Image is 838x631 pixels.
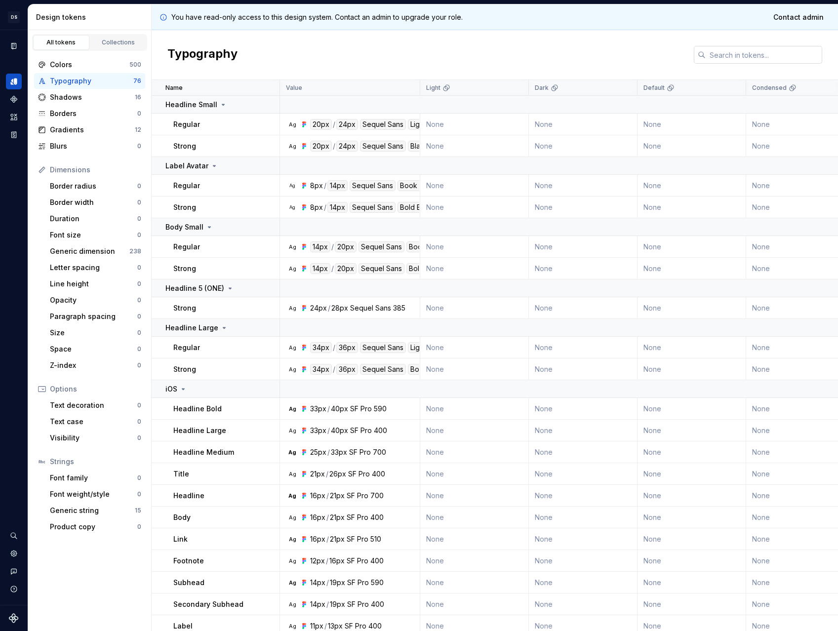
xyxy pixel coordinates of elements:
td: None [420,175,529,197]
div: 510 [370,534,381,544]
div: Ag [288,304,296,312]
div: Line height [50,279,137,289]
button: Search ⌘K [6,528,22,544]
div: Ag [288,203,296,211]
td: None [420,297,529,319]
td: None [529,463,638,485]
div: Text decoration [50,400,137,410]
a: Assets [6,109,22,125]
a: Z-index0 [46,357,145,373]
div: Gradients [50,125,135,135]
td: None [638,398,746,420]
p: Strong [173,303,196,313]
td: None [638,528,746,550]
td: None [529,236,638,258]
div: SF Pro [350,404,372,414]
td: None [420,398,529,420]
div: / [333,141,335,152]
div: Font family [50,473,137,483]
div: 33px [310,404,326,414]
div: 500 [129,61,141,69]
p: Body [173,513,191,522]
div: Ag [288,142,296,150]
td: None [420,507,529,528]
div: / [326,469,328,479]
td: None [420,420,529,441]
div: Ag [288,365,296,373]
a: Opacity0 [46,292,145,308]
div: 385 [393,303,405,313]
p: Headline 5 (ONE) [165,283,224,293]
div: SF Pro [350,426,372,435]
td: None [529,114,638,135]
div: Font weight/style [50,489,137,499]
td: None [420,485,529,507]
div: / [327,426,330,435]
div: Light Head [408,119,448,130]
a: Text case0 [46,414,145,430]
p: Label Avatar [165,161,208,171]
div: Ag [288,557,296,565]
div: Ag [288,243,296,251]
div: Ag [288,600,296,608]
div: 238 [129,247,141,255]
td: None [529,507,638,528]
div: Design tokens [36,12,147,22]
div: / [327,447,330,457]
td: None [638,441,746,463]
div: Book Body [406,241,448,252]
input: Search in tokens... [706,46,822,64]
div: Sequel Sans [350,180,396,191]
a: Paragraph spacing0 [46,309,145,324]
div: 400 [372,469,385,479]
td: None [420,197,529,218]
a: Supernova Logo [9,613,19,623]
div: Product copy [50,522,137,532]
a: Letter spacing0 [46,260,145,276]
div: 590 [374,404,387,414]
div: SF Pro [347,491,368,501]
td: None [420,337,529,358]
div: Ag [288,120,296,128]
td: None [529,337,638,358]
div: Opacity [50,295,137,305]
a: Storybook stories [6,127,22,143]
div: SF Pro [349,447,371,457]
div: Sequel Sans [359,263,404,274]
div: Ag [288,513,296,521]
div: Sequel Sans [360,141,406,152]
a: Text decoration0 [46,397,145,413]
div: / [324,202,326,213]
td: None [420,114,529,135]
div: Paragraph spacing [50,312,137,321]
div: / [331,241,334,252]
td: None [638,507,746,528]
td: None [420,135,529,157]
td: None [638,420,746,441]
div: 20px [310,141,332,152]
div: 16px [310,534,325,544]
td: None [420,258,529,279]
button: DS [2,6,26,28]
div: Components [6,91,22,107]
div: / [328,303,330,313]
p: Link [173,534,188,544]
div: Options [50,384,141,394]
a: Typography76 [34,73,145,89]
div: / [326,534,329,544]
td: None [529,258,638,279]
td: None [529,135,638,157]
div: Ag [288,622,296,630]
div: All tokens [37,39,86,46]
div: Sequel Sans [350,202,396,213]
div: 0 [137,329,141,337]
div: Documentation [6,38,22,54]
div: 25px [310,447,326,457]
div: Contact support [6,563,22,579]
a: Settings [6,546,22,561]
span: Contact admin [773,12,824,22]
td: None [638,197,746,218]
